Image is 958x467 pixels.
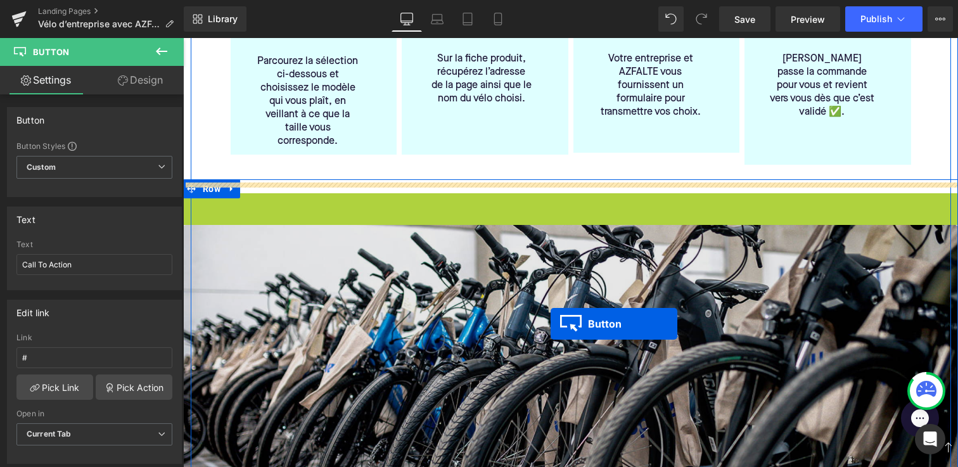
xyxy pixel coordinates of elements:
[74,18,175,108] span: Parcourez la sélection ci-dessous et choisissez le modèle qui vous plaît, en veillant à ce que la...
[418,16,518,79] span: Votre entreprise et AZFALTE vous fournissent un formulaire pour transmettre vos choix.
[208,13,238,25] span: Library
[845,6,923,32] button: Publish
[483,6,513,32] a: Mobile
[38,6,184,16] a: Landing Pages
[16,347,172,368] input: https://your-shop.myshopify.com
[16,141,172,151] div: Button Styles
[96,374,172,400] a: Pick Action
[776,6,840,32] a: Preview
[248,16,348,66] span: Sur la fiche produit, récupérez l’adresse de la page ainsi que le nom du vélo choisi.
[452,6,483,32] a: Tablet
[16,207,35,225] div: Text
[33,47,69,57] span: Button
[689,6,714,32] button: Redo
[16,141,41,160] span: Row
[38,19,160,29] span: Vélo d’entreprise avec AZFALTE
[734,13,755,26] span: Save
[94,66,186,94] a: Design
[16,240,172,249] div: Text
[712,357,762,404] iframe: Gorgias live chat messenger
[791,13,825,26] span: Preview
[392,6,422,32] a: Desktop
[27,429,72,438] b: Current Tab
[915,424,945,454] div: Open Intercom Messenger
[587,16,691,79] span: [PERSON_NAME] passe la commande pour vous et revient vers vous dès que c’est validé ✅.
[860,14,892,24] span: Publish
[16,333,172,342] div: Link
[16,300,50,318] div: Edit link
[41,141,57,160] a: Expand / Collapse
[16,409,172,418] div: Open in
[16,108,44,125] div: Button
[928,6,953,32] button: More
[16,374,93,400] a: Pick Link
[27,162,56,173] b: Custom
[658,6,684,32] button: Undo
[184,6,246,32] a: New Library
[422,6,452,32] a: Laptop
